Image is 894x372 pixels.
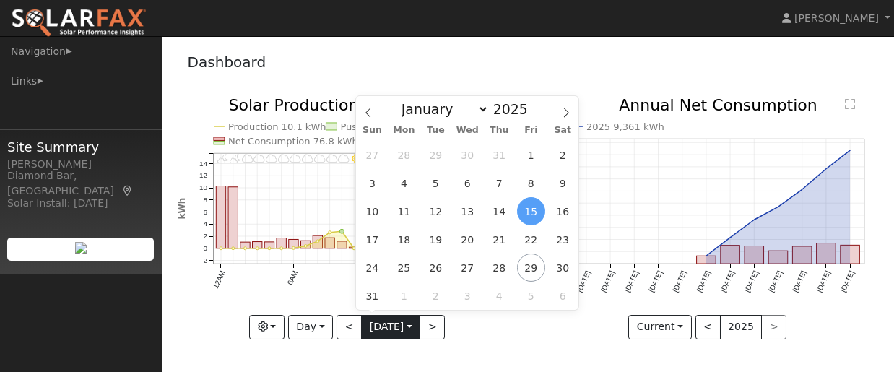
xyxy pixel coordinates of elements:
circle: onclick="" [256,247,259,250]
select: Month [394,100,489,118]
rect: onclick="" [349,248,358,249]
rect: onclick="" [288,240,298,248]
span: August 23, 2025 [549,225,577,254]
span: August 9, 2025 [549,169,577,197]
span: August 13, 2025 [453,197,482,225]
span: August 28, 2025 [485,254,513,282]
span: August 12, 2025 [422,197,450,225]
circle: onclick="" [279,247,282,250]
rect: onclick="" [841,246,860,264]
span: August 5, 2025 [422,169,450,197]
text: -2 [201,256,207,264]
text: [DATE] [647,269,664,293]
span: August 20, 2025 [453,225,482,254]
span: Wed [451,126,483,135]
circle: onclick="" [352,247,355,250]
span: August 24, 2025 [358,254,386,282]
circle: onclick="" [304,245,307,248]
text: [DATE] [576,269,592,293]
i: 3AM - MostlyCloudy [253,155,265,163]
button: < [337,315,362,339]
span: August 7, 2025 [485,169,513,197]
i: 9AM - MostlyCloudy [326,155,337,163]
span: August 30, 2025 [549,254,577,282]
span: September 3, 2025 [453,282,482,310]
circle: onclick="" [328,231,331,234]
rect: onclick="" [793,246,812,264]
span: August 14, 2025 [485,197,513,225]
rect: onclick="" [721,246,740,264]
rect: onclick="" [252,242,261,248]
circle: onclick="" [220,247,222,250]
circle: onclick="" [705,255,708,258]
text: [DATE] [791,269,808,293]
button: Day [288,315,333,339]
span: August 11, 2025 [390,197,418,225]
text: Push [340,121,363,132]
i: 2AM - MostlyCloudy [241,155,253,163]
text: [DATE] [815,269,832,293]
rect: onclick="" [264,242,274,248]
text: 12 [199,172,207,180]
span: August 26, 2025 [422,254,450,282]
text: [DATE] [623,269,640,293]
circle: onclick="" [316,240,319,243]
text: Net Consumption 76.8 kWh [228,136,358,147]
text: 2 [203,233,207,241]
rect: onclick="" [337,241,346,248]
rect: onclick="" [300,241,310,249]
span: Sun [356,126,388,135]
i: 1AM - PartlyCloudy [229,155,240,163]
div: [PERSON_NAME] [7,157,155,172]
span: July 31, 2025 [485,141,513,169]
span: Fri [515,126,547,135]
circle: onclick="" [801,189,804,191]
circle: onclick="" [339,230,344,234]
span: August 17, 2025 [358,225,386,254]
i: 8AM - MostlyCloudy [314,155,326,163]
circle: onclick="" [231,247,234,250]
a: Dashboard [188,53,266,71]
rect: onclick="" [313,235,322,248]
img: SolarFax [11,8,147,38]
img: retrieve [75,242,87,254]
span: August 25, 2025 [390,254,418,282]
button: 2025 [720,315,763,339]
text: Solar Production vs Consumption [228,96,491,114]
text: [DATE] [839,269,856,293]
span: September 4, 2025 [485,282,513,310]
span: August 8, 2025 [517,169,545,197]
span: September 5, 2025 [517,282,545,310]
text: Annual Net Consumption [619,96,817,114]
text: 14 [199,160,207,168]
i: 11AM - Clear [352,155,360,163]
circle: onclick="" [825,168,828,170]
span: August 10, 2025 [358,197,386,225]
rect: onclick="" [769,251,789,264]
circle: onclick="" [753,219,756,222]
rect: onclick="" [216,186,225,248]
text: 4 [203,220,207,228]
i: 4AM - MostlyCloudy [266,155,277,163]
i: 7AM - MostlyCloudy [302,155,313,163]
text: [DATE] [719,269,736,293]
span: July 29, 2025 [422,141,450,169]
text: 2025 9,361 kWh [586,121,664,132]
circle: onclick="" [777,206,780,209]
text: Production 10.1 kWh [228,121,326,132]
text: [DATE] [599,269,616,293]
span: August 18, 2025 [390,225,418,254]
span: September 6, 2025 [549,282,577,310]
span: Sat [547,126,578,135]
span: July 27, 2025 [358,141,386,169]
circle: onclick="" [243,247,246,250]
span: August 19, 2025 [422,225,450,254]
i: 12AM - PartlyCloudy [217,155,229,163]
span: August 29, 2025 [517,254,545,282]
span: August 21, 2025 [485,225,513,254]
text: 0 [203,244,207,252]
text:  [845,98,855,110]
span: August 2, 2025 [549,141,577,169]
rect: onclick="" [745,246,764,264]
rect: onclick="" [325,238,334,248]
